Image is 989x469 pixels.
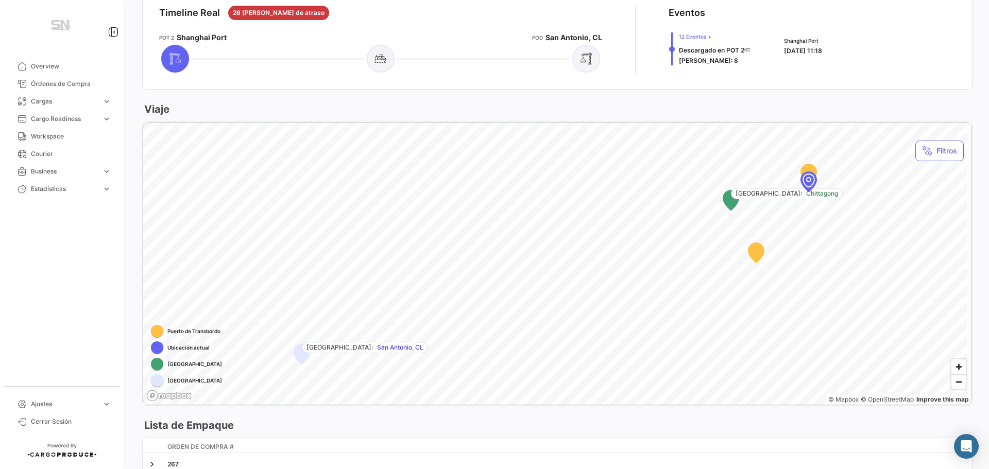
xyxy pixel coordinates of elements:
[800,171,817,192] div: Map marker
[31,184,98,194] span: Estadísticas
[167,327,220,335] span: Puerto de Transbordo
[163,438,967,457] datatable-header-cell: Orden de Compra #
[31,79,111,89] span: Órdenes de Compra
[102,167,111,176] span: expand_more
[915,141,964,161] button: Filtros
[679,46,744,54] span: Descargado en POT 2
[167,360,222,368] span: [GEOGRAPHIC_DATA]
[951,359,966,374] button: Zoom in
[545,32,602,43] span: San Antonio, CL
[8,128,115,145] a: Workspace
[736,189,802,198] span: [GEOGRAPHIC_DATA]:
[784,37,822,45] span: Shanghai Port
[828,395,859,403] a: Mapbox
[294,344,310,364] div: Map marker
[102,184,111,194] span: expand_more
[167,460,963,469] div: 267
[784,47,822,55] span: [DATE] 11:18
[306,343,373,352] span: [GEOGRAPHIC_DATA]:
[36,12,88,41] img: Manufactura+Logo.png
[31,97,98,106] span: Cargas
[102,97,111,106] span: expand_more
[102,399,111,409] span: expand_more
[954,434,979,459] div: Abrir Intercom Messenger
[31,62,111,71] span: Overview
[167,376,222,385] span: [GEOGRAPHIC_DATA]
[159,33,174,42] app-card-info-title: POT 2
[669,6,705,20] div: Eventos
[861,395,914,403] a: OpenStreetMap
[31,167,98,176] span: Business
[8,145,115,163] a: Courier
[31,417,111,426] span: Cerrar Sesión
[167,343,210,352] span: Ubicación actual
[102,114,111,124] span: expand_more
[142,418,234,432] h3: Lista de Empaque
[167,442,234,451] span: Orden de Compra #
[951,375,966,389] span: Zoom out
[233,8,325,18] span: 26 [PERSON_NAME] de atraso
[31,114,98,124] span: Cargo Readiness
[142,102,169,116] h3: Viaje
[8,75,115,93] a: Órdenes de Compra
[679,32,751,41] span: 12 Eventos +
[679,57,738,64] span: [PERSON_NAME]: 8
[748,242,764,263] div: Map marker
[951,374,966,389] button: Zoom out
[532,33,543,42] app-card-info-title: POD
[8,58,115,75] a: Overview
[31,399,98,409] span: Ajustes
[159,6,220,20] div: Timeline Real
[377,343,423,352] span: San Antonio, CL
[146,390,192,402] a: Mapbox logo
[143,123,967,406] canvas: Map
[31,149,111,159] span: Courier
[723,190,739,211] div: Map marker
[916,395,969,403] a: Map feedback
[31,132,111,141] span: Workspace
[177,32,227,43] span: Shanghai Port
